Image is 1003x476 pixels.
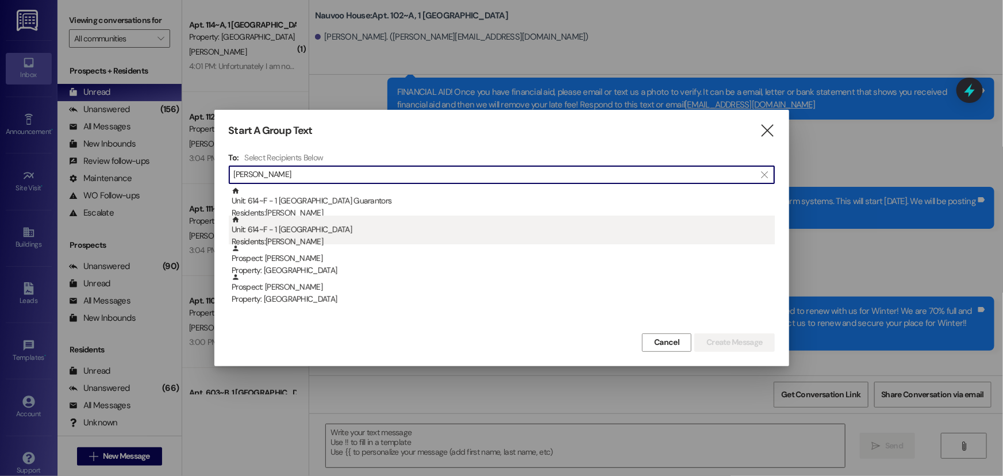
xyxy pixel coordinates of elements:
[229,124,313,137] h3: Start A Group Text
[244,152,323,163] h4: Select Recipients Below
[232,244,775,277] div: Prospect: [PERSON_NAME]
[232,207,775,219] div: Residents: [PERSON_NAME]
[759,125,775,137] i: 
[232,236,775,248] div: Residents: [PERSON_NAME]
[756,166,774,183] button: Clear text
[232,293,775,305] div: Property: [GEOGRAPHIC_DATA]
[229,152,239,163] h3: To:
[229,216,775,244] div: Unit: 614~F - 1 [GEOGRAPHIC_DATA]Residents:[PERSON_NAME]
[654,336,679,348] span: Cancel
[232,264,775,277] div: Property: [GEOGRAPHIC_DATA]
[234,167,756,183] input: Search for any contact or apartment
[642,333,691,352] button: Cancel
[694,333,774,352] button: Create Message
[229,273,775,302] div: Prospect: [PERSON_NAME]Property: [GEOGRAPHIC_DATA]
[706,336,762,348] span: Create Message
[229,187,775,216] div: Unit: 614~F - 1 [GEOGRAPHIC_DATA] GuarantorsResidents:[PERSON_NAME]
[232,216,775,248] div: Unit: 614~F - 1 [GEOGRAPHIC_DATA]
[232,187,775,220] div: Unit: 614~F - 1 [GEOGRAPHIC_DATA] Guarantors
[762,170,768,179] i: 
[232,273,775,306] div: Prospect: [PERSON_NAME]
[229,244,775,273] div: Prospect: [PERSON_NAME]Property: [GEOGRAPHIC_DATA]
